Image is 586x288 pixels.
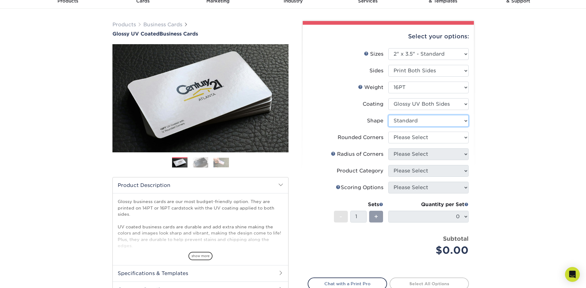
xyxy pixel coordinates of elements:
h2: Specifications & Templates [113,265,288,281]
img: Business Cards 02 [193,157,208,168]
div: Shape [367,117,383,125]
div: Sets [334,201,383,208]
div: Sizes [364,50,383,58]
p: Glossy business cards are our most budget-friendly option. They are printed on 14PT or 16PT cards... [118,198,283,280]
div: Quantity per Set [388,201,469,208]
div: Scoring Options [336,184,383,191]
img: Business Cards 03 [213,158,229,167]
img: Glossy UV Coated 01 [112,10,289,186]
div: Radius of Corners [331,150,383,158]
div: Open Intercom Messenger [565,267,580,282]
h2: Product Description [113,177,288,193]
span: + [374,212,378,221]
div: Weight [358,84,383,91]
img: Business Cards 01 [172,155,188,171]
div: Coating [363,100,383,108]
span: Glossy UV Coated [112,31,159,37]
div: $0.00 [393,243,469,258]
a: Products [112,22,136,28]
div: Product Category [337,167,383,175]
span: - [339,212,342,221]
div: Select your options: [308,25,469,48]
div: Rounded Corners [338,134,383,141]
a: Business Cards [143,22,182,28]
a: Glossy UV CoatedBusiness Cards [112,31,289,37]
div: Sides [369,67,383,74]
span: show more [188,252,213,260]
strong: Subtotal [443,235,469,242]
h1: Business Cards [112,31,289,37]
